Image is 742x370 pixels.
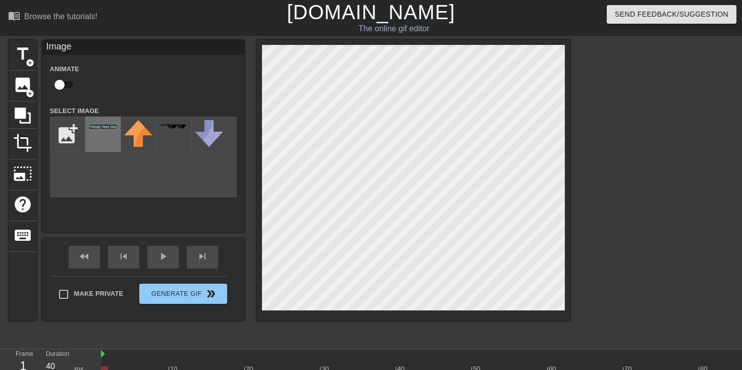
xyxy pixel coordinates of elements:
[74,289,124,299] span: Make Private
[143,288,223,300] span: Generate Gif
[13,44,32,64] span: title
[50,64,79,74] label: Animate
[13,195,32,214] span: help
[42,40,244,55] div: Image
[13,164,32,183] span: photo_size_select_large
[196,250,208,262] span: skip_next
[139,284,227,304] button: Generate Gif
[89,125,117,129] img: xLEtX-Screenshot%202025-10-14%20at%206.09.32%E2%80%AFpm.png
[8,10,20,22] span: menu_book
[157,250,169,262] span: play_arrow
[13,75,32,94] span: image
[24,12,97,21] div: Browse the tutorials!
[124,120,152,147] img: upvote.png
[195,120,223,147] img: downvote.png
[8,10,97,25] a: Browse the tutorials!
[46,351,69,357] label: Duration
[26,89,34,98] span: add_circle
[160,124,188,129] img: deal-with-it.png
[50,106,99,116] label: Select Image
[615,8,728,21] span: Send Feedback/Suggestion
[607,5,736,24] button: Send Feedback/Suggestion
[118,250,130,262] span: skip_previous
[252,23,536,35] div: The online gif editor
[205,288,217,300] span: double_arrow
[287,1,455,23] a: [DOMAIN_NAME]
[26,59,34,67] span: add_circle
[13,133,32,152] span: crop
[78,250,90,262] span: fast_rewind
[13,226,32,245] span: keyboard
